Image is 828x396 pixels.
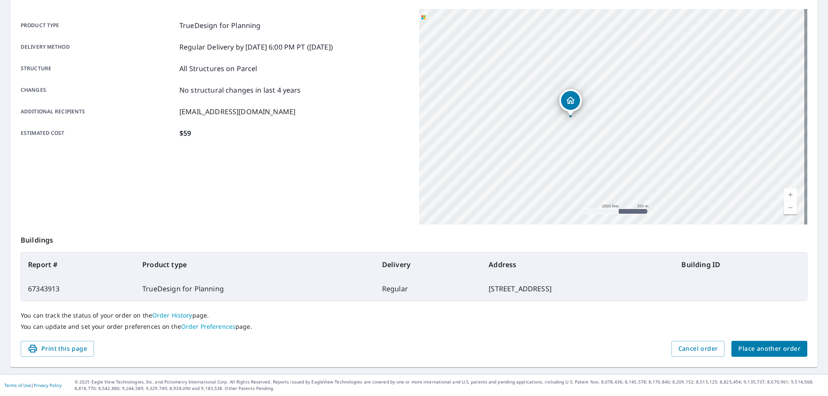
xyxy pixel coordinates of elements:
p: Structure [21,63,176,74]
a: Current Level 15, Zoom Out [784,201,797,214]
p: You can update and set your order preferences on the page. [21,323,807,331]
p: | [4,383,62,388]
span: Place another order [738,343,800,354]
th: Product type [135,253,375,277]
th: Address [482,253,674,277]
td: 67343913 [21,277,135,301]
button: Cancel order [671,341,725,357]
td: TrueDesign for Planning [135,277,375,301]
a: Terms of Use [4,382,31,388]
button: Place another order [731,341,807,357]
span: Print this page [28,343,87,354]
p: TrueDesign for Planning [179,20,260,31]
a: Order History [152,311,192,319]
p: Product type [21,20,176,31]
a: Order Preferences [181,322,235,331]
div: Dropped pin, building 1, Residential property, 6604 Edgemere Dr Temple Hills, MD 20748 [559,89,582,116]
p: © 2025 Eagle View Technologies, Inc. and Pictometry International Corp. All Rights Reserved. Repo... [75,379,824,392]
button: Print this page [21,341,94,357]
p: No structural changes in last 4 years [179,85,301,95]
p: All Structures on Parcel [179,63,257,74]
th: Delivery [375,253,482,277]
a: Privacy Policy [34,382,62,388]
th: Building ID [674,253,807,277]
p: [EMAIL_ADDRESS][DOMAIN_NAME] [179,106,295,117]
th: Report # [21,253,135,277]
td: Regular [375,277,482,301]
p: Delivery method [21,42,176,52]
p: You can track the status of your order on the page. [21,312,807,319]
p: Regular Delivery by [DATE] 6:00 PM PT ([DATE]) [179,42,333,52]
p: Changes [21,85,176,95]
p: $59 [179,128,191,138]
p: Buildings [21,225,807,252]
span: Cancel order [678,343,718,354]
a: Current Level 15, Zoom In [784,188,797,201]
p: Estimated cost [21,128,176,138]
td: [STREET_ADDRESS] [482,277,674,301]
p: Additional recipients [21,106,176,117]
